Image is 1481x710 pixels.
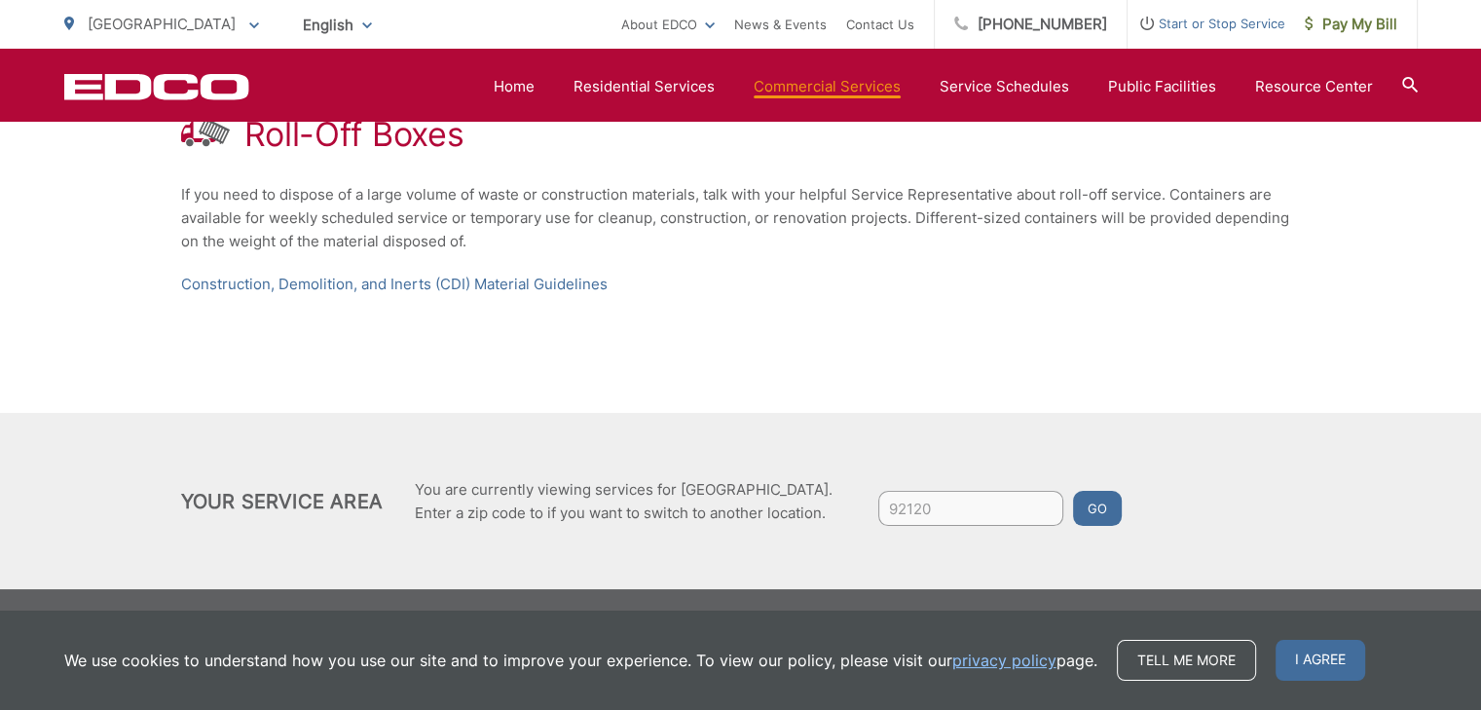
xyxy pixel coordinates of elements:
[574,75,715,98] a: Residential Services
[1073,491,1122,526] button: Go
[88,15,236,33] span: [GEOGRAPHIC_DATA]
[734,13,827,36] a: News & Events
[181,183,1301,253] p: If you need to dispose of a large volume of waste or construction materials, talk with your helpf...
[754,75,901,98] a: Commercial Services
[288,8,387,42] span: English
[878,491,1063,526] input: Enter zip code
[1108,75,1216,98] a: Public Facilities
[181,273,608,296] a: Construction, Demolition, and Inerts (CDI) Material Guidelines
[64,73,249,100] a: EDCD logo. Return to the homepage.
[415,478,833,525] p: You are currently viewing services for [GEOGRAPHIC_DATA]. Enter a zip code to if you want to swit...
[64,649,1097,672] p: We use cookies to understand how you use our site and to improve your experience. To view our pol...
[181,490,383,513] h2: Your Service Area
[846,13,914,36] a: Contact Us
[244,115,464,154] h1: Roll-Off Boxes
[952,649,1056,672] a: privacy policy
[940,75,1069,98] a: Service Schedules
[621,13,715,36] a: About EDCO
[1305,13,1397,36] span: Pay My Bill
[494,75,535,98] a: Home
[1255,75,1373,98] a: Resource Center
